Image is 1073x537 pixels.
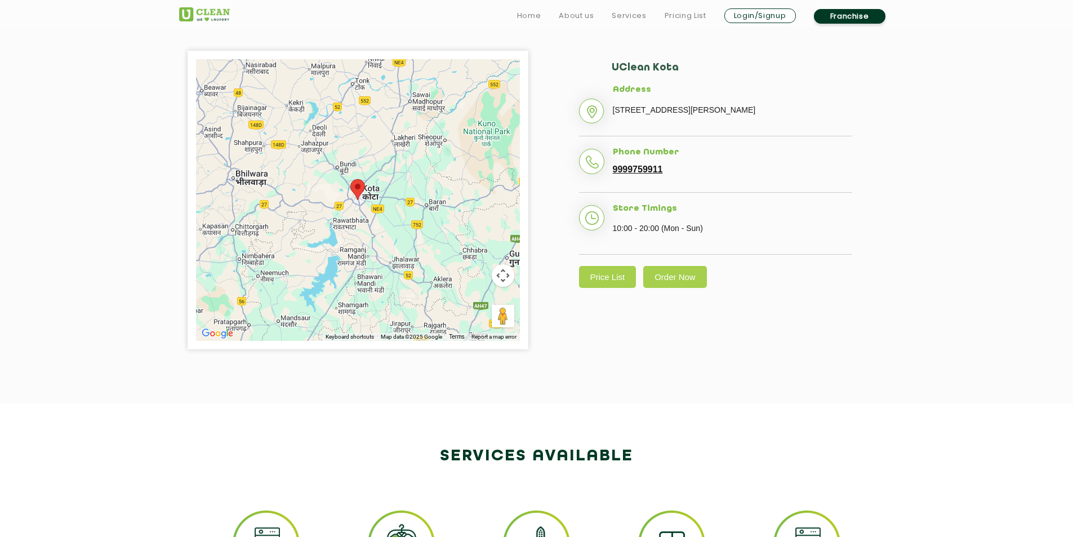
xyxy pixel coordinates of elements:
a: Login/Signup [724,8,796,23]
a: 9999759911 [613,165,663,175]
a: Report a map error [471,333,517,341]
button: Keyboard shortcuts [326,333,374,341]
h5: Address [613,85,852,95]
a: About us [559,9,594,23]
span: Map data ©2025 Google [381,334,442,340]
a: Terms [449,333,464,341]
h5: Phone Number [613,148,852,158]
button: Drag Pegman onto the map to open Street View [492,305,514,327]
h5: Store Timings [613,204,852,214]
a: Pricing List [665,9,706,23]
h2: Services available [179,443,894,470]
a: Home [517,9,541,23]
a: Services [612,9,646,23]
h2: UClean Kota [612,62,852,85]
p: [STREET_ADDRESS][PERSON_NAME] [613,101,852,118]
a: Order Now [643,266,707,288]
a: Open this area in Google Maps (opens a new window) [199,326,236,341]
a: Franchise [814,9,885,24]
img: UClean Laundry and Dry Cleaning [179,7,230,21]
a: Price List [579,266,636,288]
img: Google [199,326,236,341]
p: 10:00 - 20:00 (Mon - Sun) [613,220,852,237]
button: Map camera controls [492,264,514,287]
